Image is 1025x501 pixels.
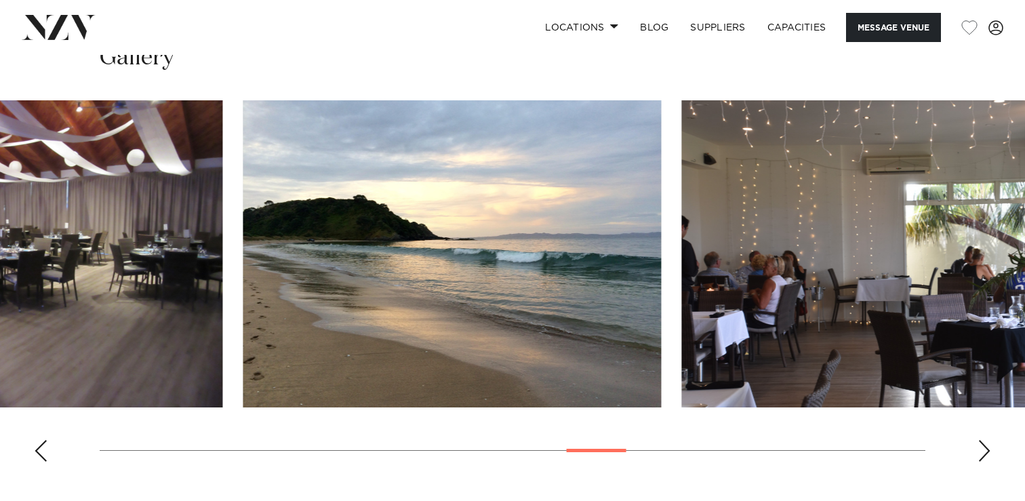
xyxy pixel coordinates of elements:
button: Message Venue [846,13,941,42]
a: SUPPLIERS [679,13,756,42]
a: Capacities [757,13,837,42]
img: nzv-logo.png [22,15,96,39]
a: Locations [534,13,629,42]
h2: Gallery [100,43,174,73]
swiper-slide: 16 / 26 [243,100,661,407]
a: BLOG [629,13,679,42]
